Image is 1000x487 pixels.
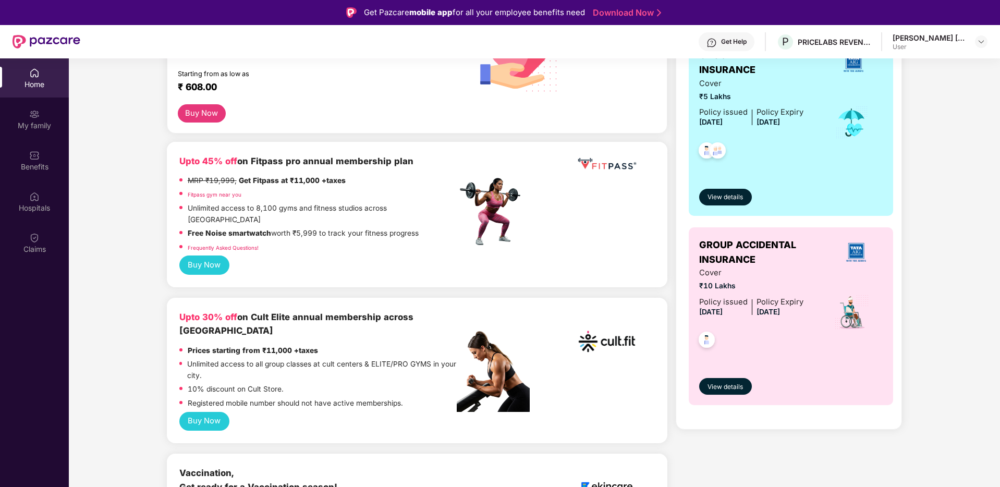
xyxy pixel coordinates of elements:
[188,398,403,409] p: Registered mobile number should not have active memberships.
[188,229,271,237] strong: Free Noise smartwatch
[699,308,723,316] span: [DATE]
[188,191,241,198] a: Fitpass gym near you
[576,154,638,174] img: fppp.png
[657,7,661,18] img: Stroke
[694,139,719,165] img: svg+xml;base64,PHN2ZyB4bWxucz0iaHR0cDovL3d3dy53My5vcmcvMjAwMC9zdmciIHdpZHRoPSI0OC45NDMiIGhlaWdodD...
[835,105,869,140] img: icon
[699,106,748,118] div: Policy issued
[699,118,723,126] span: [DATE]
[457,175,530,248] img: fpp.png
[188,384,284,395] p: 10% discount on Cult Store.
[188,245,259,251] a: Frequently Asked Questions!
[188,203,457,225] p: Unlimited access to 8,100 gyms and fitness studios across [GEOGRAPHIC_DATA]
[757,308,780,316] span: [DATE]
[188,228,419,239] p: worth ₹5,999 to track your fitness progress
[699,238,830,267] span: GROUP ACCIDENTAL INSURANCE
[179,156,237,166] b: Upto 45% off
[699,189,752,205] button: View details
[834,294,870,331] img: icon
[757,296,803,308] div: Policy Expiry
[29,191,40,202] img: svg+xml;base64,PHN2ZyBpZD0iSG9zcGl0YWxzIiB4bWxucz0iaHR0cDovL3d3dy53My5vcmcvMjAwMC9zdmciIHdpZHRoPS...
[798,37,871,47] div: PRICELABS REVENUE SOLUTIONS PRIVATE LIMITED
[893,43,966,51] div: User
[782,35,789,48] span: P
[708,192,743,202] span: View details
[699,267,803,279] span: Cover
[694,328,719,354] img: svg+xml;base64,PHN2ZyB4bWxucz0iaHR0cDovL3d3dy53My5vcmcvMjAwMC9zdmciIHdpZHRoPSI0OC45NDMiIGhlaWdodD...
[178,70,413,77] div: Starting from as low as
[29,233,40,243] img: svg+xml;base64,PHN2ZyBpZD0iQ2xhaW0iIHhtbG5zPSJodHRwOi8vd3d3LnczLm9yZy8yMDAwL3N2ZyIgd2lkdGg9IjIwIi...
[29,150,40,161] img: svg+xml;base64,PHN2ZyBpZD0iQmVuZWZpdHMiIHhtbG5zPSJodHRwOi8vd3d3LnczLm9yZy8yMDAwL3N2ZyIgd2lkdGg9Ij...
[699,78,803,90] span: Cover
[576,310,638,373] img: cult.png
[699,281,803,292] span: ₹10 Lakhs
[178,81,447,94] div: ₹ 608.00
[706,38,717,48] img: svg+xml;base64,PHN2ZyBpZD0iSGVscC0zMngzMiIgeG1sbnM9Imh0dHA6Ly93d3cudzMub3JnLzIwMDAvc3ZnIiB3aWR0aD...
[29,68,40,78] img: svg+xml;base64,PHN2ZyBpZD0iSG9tZSIgeG1sbnM9Imh0dHA6Ly93d3cudzMub3JnLzIwMDAvc3ZnIiB3aWR0aD0iMjAiIG...
[179,412,229,431] button: Buy Now
[179,312,237,322] b: Upto 30% off
[364,6,585,19] div: Get Pazcare for all your employee benefits need
[699,296,748,308] div: Policy issued
[757,118,780,126] span: [DATE]
[239,176,346,185] strong: Get Fitpass at ₹11,000 +taxes
[187,359,456,381] p: Unlimited access to all group classes at cult centers & ELITE/PRO GYMS in your city.
[977,38,985,46] img: svg+xml;base64,PHN2ZyBpZD0iRHJvcGRvd24tMzJ4MzIiIHhtbG5zPSJodHRwOi8vd3d3LnczLm9yZy8yMDAwL3N2ZyIgd2...
[188,176,237,185] del: MRP ₹19,999,
[409,7,453,17] strong: mobile app
[699,48,824,78] span: GROUP HEALTH INSURANCE
[13,35,80,48] img: New Pazcare Logo
[705,139,730,165] img: svg+xml;base64,PHN2ZyB4bWxucz0iaHR0cDovL3d3dy53My5vcmcvMjAwMC9zdmciIHdpZHRoPSI0OC45NDMiIGhlaWdodD...
[757,106,803,118] div: Policy Expiry
[346,7,357,18] img: Logo
[699,378,752,395] button: View details
[842,238,870,266] img: insurerLogo
[699,91,803,103] span: ₹5 Lakhs
[708,382,743,392] span: View details
[721,38,747,46] div: Get Help
[593,7,658,18] a: Download Now
[457,331,530,412] img: pc2.png
[188,346,318,355] strong: Prices starting from ₹11,000 +taxes
[178,104,226,123] button: Buy Now
[179,156,413,166] b: on Fitpass pro annual membership plan
[179,312,413,336] b: on Cult Elite annual membership across [GEOGRAPHIC_DATA]
[179,255,229,275] button: Buy Now
[839,48,868,77] img: insurerLogo
[893,33,966,43] div: [PERSON_NAME] [PERSON_NAME]
[29,109,40,119] img: svg+xml;base64,PHN2ZyB3aWR0aD0iMjAiIGhlaWdodD0iMjAiIHZpZXdCb3g9IjAgMCAyMCAyMCIgZmlsbD0ibm9uZSIgeG...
